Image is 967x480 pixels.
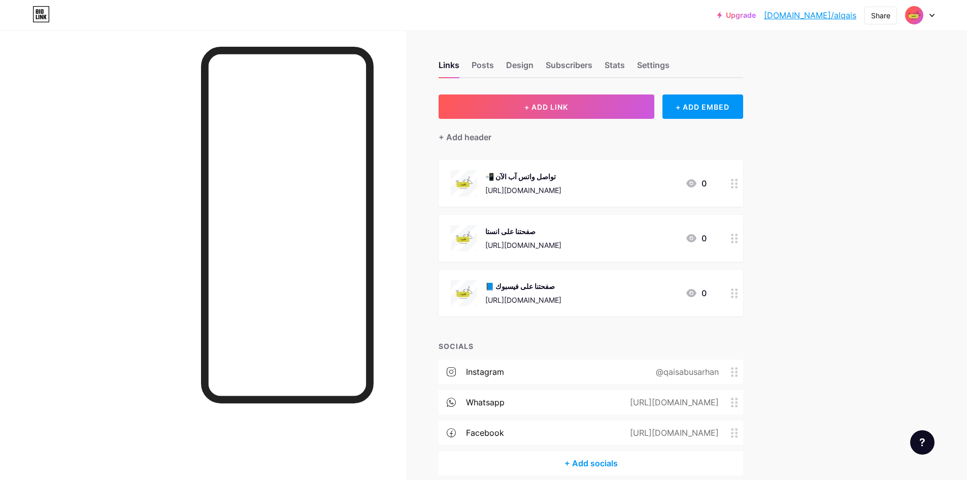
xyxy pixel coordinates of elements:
img: صفحتنا على انستا [451,225,477,251]
div: facebook [466,427,504,439]
div: Share [871,10,890,21]
img: 📘 صفحتنا على فيسبوك [451,280,477,306]
a: Upgrade [717,11,756,19]
div: 📲 تواصل واتس آب الآن [485,171,561,182]
div: instagram [466,366,504,378]
div: 0 [685,177,707,189]
div: 0 [685,232,707,244]
div: [URL][DOMAIN_NAME] [614,396,731,408]
div: Stats [605,59,625,77]
a: [DOMAIN_NAME]/alqais [764,9,856,21]
div: whatsapp [466,396,505,408]
div: + Add header [439,131,491,143]
div: 0 [685,287,707,299]
div: Subscribers [546,59,592,77]
div: Settings [637,59,670,77]
div: SOCIALS [439,341,743,351]
div: + Add socials [439,451,743,475]
img: 📲 تواصل واتس آب الآن [451,170,477,197]
div: [URL][DOMAIN_NAME] [485,185,561,196]
div: [URL][DOMAIN_NAME] [485,240,561,250]
span: + ADD LINK [524,103,568,111]
div: Design [506,59,533,77]
div: [URL][DOMAIN_NAME] [614,427,731,439]
div: + ADD EMBED [662,94,743,119]
div: Posts [472,59,494,77]
div: Links [439,59,459,77]
img: jana abu sarhan [905,6,924,25]
div: صفحتنا على انستا [485,226,561,237]
div: [URL][DOMAIN_NAME] [485,295,561,305]
div: 📘 صفحتنا على فيسبوك [485,281,561,292]
button: + ADD LINK [439,94,654,119]
div: @qaisabusarhan [640,366,731,378]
